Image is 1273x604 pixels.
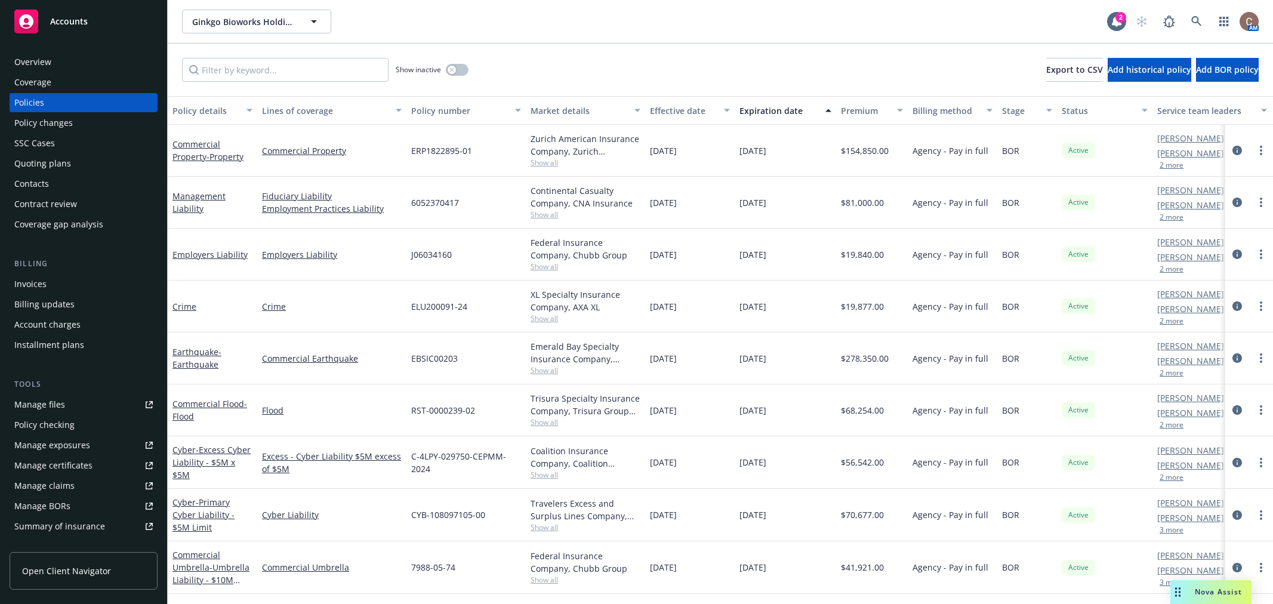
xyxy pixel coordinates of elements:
[1002,104,1039,117] div: Stage
[262,202,402,215] a: Employment Practices Liability
[10,258,158,270] div: Billing
[531,550,640,575] div: Federal Insurance Company, Chubb Group
[262,404,402,417] a: Flood
[1160,266,1183,273] button: 2 more
[1230,560,1244,575] a: circleInformation
[14,154,71,173] div: Quoting plans
[1254,195,1268,209] a: more
[650,561,677,574] span: [DATE]
[1067,145,1090,156] span: Active
[1254,403,1268,417] a: more
[14,476,75,495] div: Manage claims
[1062,104,1135,117] div: Status
[206,151,243,162] span: - Property
[1002,196,1019,209] span: BOR
[14,497,70,516] div: Manage BORs
[650,509,677,521] span: [DATE]
[406,96,526,125] button: Policy number
[1002,248,1019,261] span: BOR
[1157,132,1224,144] a: [PERSON_NAME]
[1067,197,1090,208] span: Active
[1212,10,1236,33] a: Switch app
[10,476,158,495] a: Manage claims
[1067,510,1090,520] span: Active
[22,565,111,577] span: Open Client Navigator
[262,300,402,313] a: Crime
[172,190,226,214] a: Management Liability
[1002,352,1019,365] span: BOR
[841,196,884,209] span: $81,000.00
[1067,457,1090,468] span: Active
[526,96,645,125] button: Market details
[645,96,735,125] button: Effective date
[650,404,677,417] span: [DATE]
[182,10,331,33] button: Ginkgo Bioworks Holdings, Inc.
[262,248,402,261] a: Employers Liability
[172,497,235,533] a: Cyber
[10,295,158,314] a: Billing updates
[411,248,452,261] span: J06034160
[1067,301,1090,312] span: Active
[531,497,640,522] div: Travelers Excess and Surplus Lines Company, Travelers Insurance, Corvus Insurance (Travelers)
[10,154,158,173] a: Quoting plans
[1185,10,1209,33] a: Search
[10,195,158,214] a: Contract review
[650,144,677,157] span: [DATE]
[841,104,890,117] div: Premium
[10,275,158,294] a: Invoices
[1002,300,1019,313] span: BOR
[1157,251,1224,263] a: [PERSON_NAME]
[14,53,51,72] div: Overview
[1157,355,1224,367] a: [PERSON_NAME]
[531,392,640,417] div: Trisura Specialty Insurance Company, Trisura Group Ltd., Amwins
[1157,564,1224,577] a: [PERSON_NAME]
[1170,580,1252,604] button: Nova Assist
[10,134,158,153] a: SSC Cases
[1157,10,1181,33] a: Report a Bug
[531,470,640,480] span: Show all
[10,436,158,455] a: Manage exposures
[396,64,441,75] span: Show inactive
[531,417,640,427] span: Show all
[1157,184,1224,196] a: [PERSON_NAME]
[1067,249,1090,260] span: Active
[531,132,640,158] div: Zurich American Insurance Company, Zurich Insurance Group
[172,497,235,533] span: - Primary Cyber Liability - $5M Limit
[841,509,884,521] span: $70,677.00
[50,17,88,26] span: Accounts
[168,96,257,125] button: Policy details
[913,404,988,417] span: Agency - Pay in full
[172,444,251,480] span: - Excess Cyber Liability - $5M x $5M
[1160,318,1183,325] button: 2 more
[650,456,677,469] span: [DATE]
[1254,455,1268,470] a: more
[10,73,158,92] a: Coverage
[10,497,158,516] a: Manage BORs
[1157,288,1224,300] a: [PERSON_NAME]
[913,104,979,117] div: Billing method
[192,16,295,28] span: Ginkgo Bioworks Holdings, Inc.
[1230,351,1244,365] a: circleInformation
[14,195,77,214] div: Contract review
[14,335,84,355] div: Installment plans
[735,96,836,125] button: Expiration date
[1108,64,1191,75] span: Add historical policy
[1067,353,1090,363] span: Active
[1002,144,1019,157] span: BOR
[172,138,243,162] a: Commercial Property
[411,404,475,417] span: RST-0000239-02
[650,248,677,261] span: [DATE]
[1160,162,1183,169] button: 2 more
[1254,508,1268,522] a: more
[1046,64,1103,75] span: Export to CSV
[1157,406,1224,419] a: [PERSON_NAME]
[1067,562,1090,573] span: Active
[1002,404,1019,417] span: BOR
[14,93,44,112] div: Policies
[913,300,988,313] span: Agency - Pay in full
[531,184,640,209] div: Continental Casualty Company, CNA Insurance
[1002,509,1019,521] span: BOR
[913,196,988,209] span: Agency - Pay in full
[841,248,884,261] span: $19,840.00
[1254,143,1268,158] a: more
